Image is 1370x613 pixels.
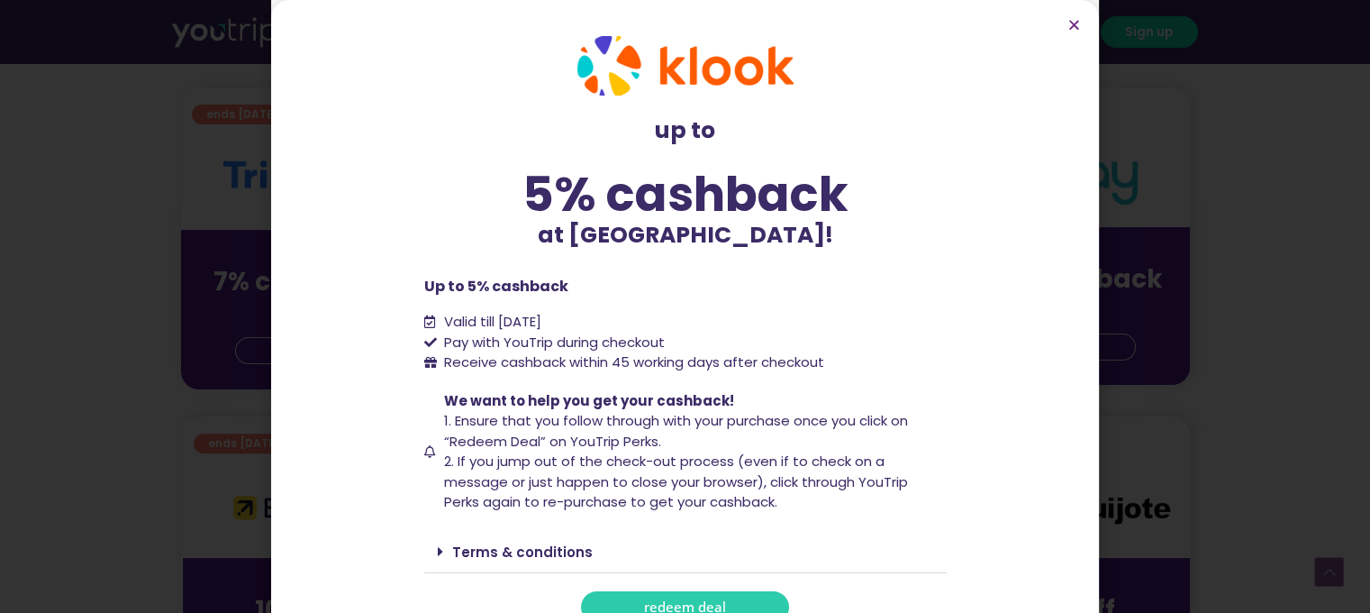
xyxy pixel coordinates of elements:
[424,170,947,218] div: 5% cashback
[444,391,734,410] span: We want to help you get your cashback!
[440,333,665,353] span: Pay with YouTrip during checkout
[424,531,947,573] div: Terms & conditions
[1067,18,1081,32] a: Close
[440,352,824,373] span: Receive cashback within 45 working days after checkout
[444,452,908,511] span: 2. If you jump out of the check-out process (even if to check on a message or just happen to clos...
[424,218,947,252] p: at [GEOGRAPHIC_DATA]!
[440,312,541,333] span: Valid till [DATE]
[424,276,947,297] p: Up to 5% cashback
[424,114,947,148] p: up to
[444,411,908,451] span: 1. Ensure that you follow through with your purchase once you click on “Redeem Deal” on YouTrip P...
[452,543,593,562] a: Terms & conditions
